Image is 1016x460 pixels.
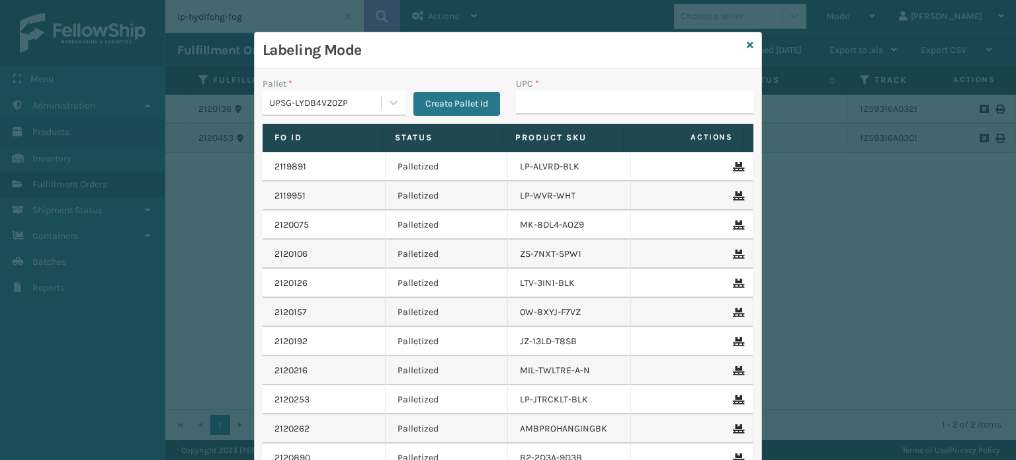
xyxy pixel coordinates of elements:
td: Palletized [386,356,509,385]
a: 2120075 [275,218,309,232]
a: 2120106 [275,248,308,261]
i: Remove From Pallet [733,220,741,230]
label: UPC [516,77,539,91]
td: MIL-TWLTRE-A-N [508,356,631,385]
a: 2120157 [275,306,307,319]
td: Palletized [386,240,509,269]
a: 2120192 [275,335,308,348]
span: Actions [628,126,741,148]
label: Pallet [263,77,292,91]
i: Remove From Pallet [733,337,741,346]
a: 2120262 [275,422,310,436]
a: 2120216 [275,364,308,377]
h3: Labeling Mode [263,40,741,60]
td: LP-JTRCKLT-BLK [508,385,631,414]
label: Product SKU [515,132,611,144]
td: Palletized [386,210,509,240]
label: Fo Id [275,132,370,144]
i: Remove From Pallet [733,308,741,317]
td: Palletized [386,181,509,210]
td: JZ-13LD-T8SB [508,327,631,356]
a: 2120126 [275,277,308,290]
label: Status [395,132,491,144]
i: Remove From Pallet [733,366,741,375]
td: Palletized [386,327,509,356]
i: Remove From Pallet [733,424,741,434]
td: Palletized [386,152,509,181]
a: 2119891 [275,160,306,173]
td: LP-ALVRD-BLK [508,152,631,181]
td: Palletized [386,269,509,298]
td: Palletized [386,385,509,414]
div: UPSG-LYDB4VZ0ZP [269,96,382,110]
i: Remove From Pallet [733,250,741,259]
td: LTV-3IN1-BLK [508,269,631,298]
i: Remove From Pallet [733,395,741,404]
td: ZS-7NXT-SPW1 [508,240,631,269]
td: MK-8DL4-AOZ9 [508,210,631,240]
i: Remove From Pallet [733,279,741,288]
td: LP-WVR-WHT [508,181,631,210]
i: Remove From Pallet [733,191,741,201]
i: Remove From Pallet [733,162,741,171]
td: Palletized [386,414,509,443]
td: 0W-8XYJ-F7VZ [508,298,631,327]
button: Create Pallet Id [413,92,500,116]
a: 2119951 [275,189,306,203]
a: 2120253 [275,393,310,406]
td: Palletized [386,298,509,327]
td: AMBPROHANGINGBK [508,414,631,443]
